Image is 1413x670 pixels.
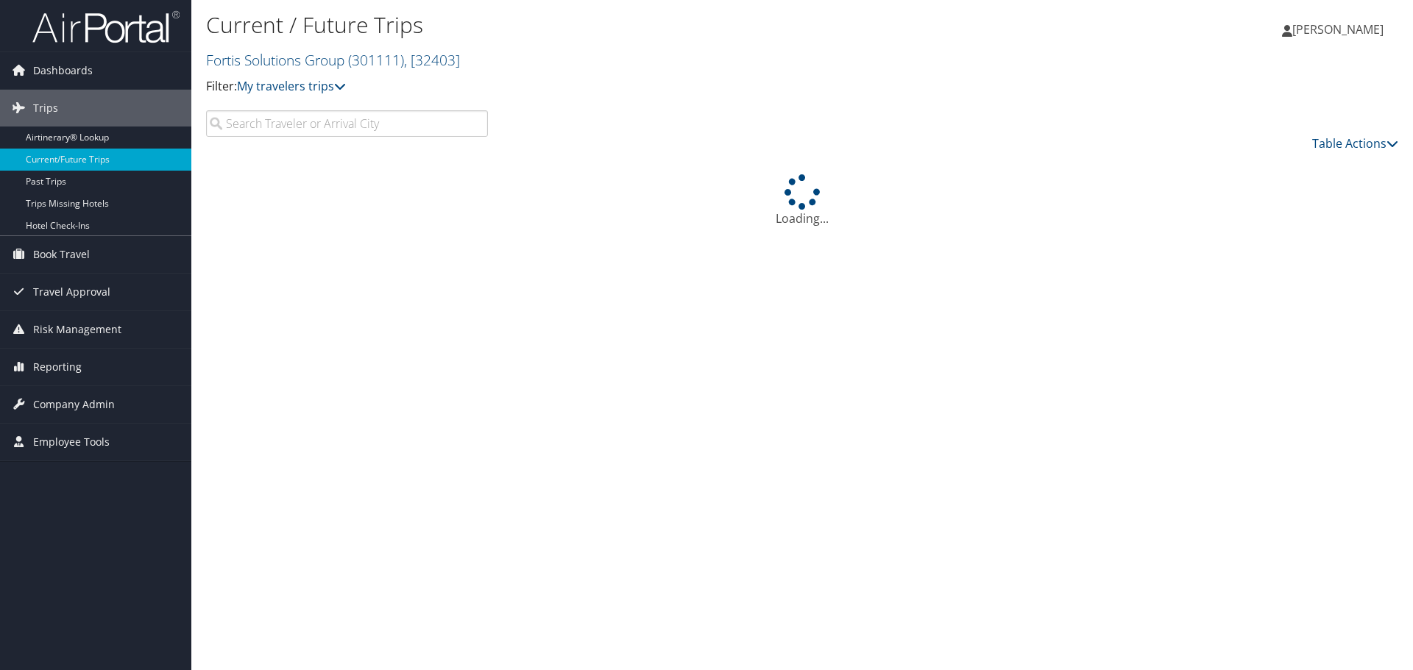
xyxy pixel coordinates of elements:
input: Search Traveler or Arrival City [206,110,488,137]
div: Loading... [206,174,1398,227]
span: Employee Tools [33,424,110,460]
span: Trips [33,90,58,126]
span: [PERSON_NAME] [1292,21,1384,38]
span: ( 301111 ) [348,50,404,70]
span: Book Travel [33,236,90,273]
span: Risk Management [33,311,121,348]
a: [PERSON_NAME] [1282,7,1398,51]
a: Table Actions [1312,135,1398,152]
span: Company Admin [33,386,115,423]
p: Filter: [206,77,1001,96]
span: Travel Approval [33,274,110,310]
a: Fortis Solutions Group [206,50,460,70]
h1: Current / Future Trips [206,10,1001,40]
img: airportal-logo.png [32,10,180,44]
span: Reporting [33,349,82,385]
span: Dashboards [33,52,93,89]
span: , [ 32403 ] [404,50,460,70]
a: My travelers trips [237,78,346,94]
